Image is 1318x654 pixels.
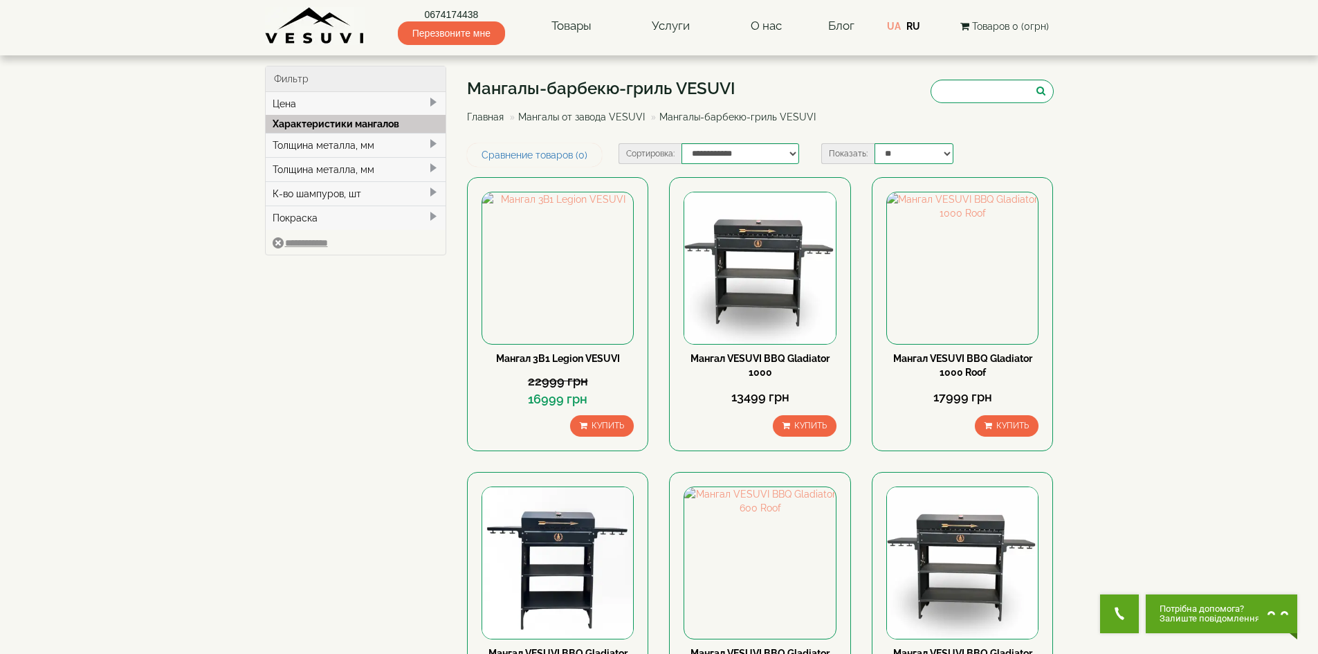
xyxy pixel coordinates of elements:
[1146,594,1297,633] button: Chat button
[592,421,624,430] span: Купить
[467,80,826,98] h1: Мангалы-барбекю-гриль VESUVI
[906,21,920,32] a: RU
[821,143,875,164] label: Показать:
[887,192,1038,343] img: Мангал VESUVI BBQ Gladiator 1000 Roof
[265,7,365,45] img: Завод VESUVI
[266,133,446,157] div: Толщина металла, мм
[518,111,645,122] a: Мангалы от завода VESUVI
[467,111,504,122] a: Главная
[482,487,633,638] img: Мангал VESUVI BBQ Gladiator 600
[266,115,446,133] div: Характеристики мангалов
[684,487,835,638] img: Мангал VESUVI BBQ Gladiator 600 Roof
[398,21,505,45] span: Перезвоните мне
[467,143,602,167] a: Сравнение товаров (0)
[482,372,634,390] div: 22999 грн
[619,143,681,164] label: Сортировка:
[975,415,1038,437] button: Купить
[482,390,634,408] div: 16999 грн
[684,388,836,406] div: 13499 грн
[972,21,1049,32] span: Товаров 0 (0грн)
[570,415,634,437] button: Купить
[1100,594,1139,633] button: Get Call button
[887,487,1038,638] img: Мангал VESUVI BBQ Gladiator 800
[1160,614,1260,624] span: Залиште повідомлення
[886,388,1038,406] div: 17999 грн
[690,353,830,378] a: Мангал VESUVI BBQ Gladiator 1000
[398,8,505,21] a: 0674174438
[828,19,854,33] a: Блог
[266,92,446,116] div: Цена
[538,10,605,42] a: Товары
[1160,604,1260,614] span: Потрібна допомога?
[887,21,901,32] a: UA
[482,192,633,343] img: Мангал 3В1 Legion VESUVI
[496,353,620,364] a: Мангал 3В1 Legion VESUVI
[648,110,816,124] li: Мангалы-барбекю-гриль VESUVI
[266,157,446,181] div: Толщина металла, мм
[266,206,446,230] div: Покраска
[794,421,827,430] span: Купить
[737,10,796,42] a: О нас
[266,181,446,206] div: К-во шампуров, шт
[266,66,446,92] div: Фильтр
[684,192,835,343] img: Мангал VESUVI BBQ Gladiator 1000
[773,415,836,437] button: Купить
[638,10,704,42] a: Услуги
[893,353,1032,378] a: Мангал VESUVI BBQ Gladiator 1000 Roof
[956,19,1053,34] button: Товаров 0 (0грн)
[996,421,1029,430] span: Купить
